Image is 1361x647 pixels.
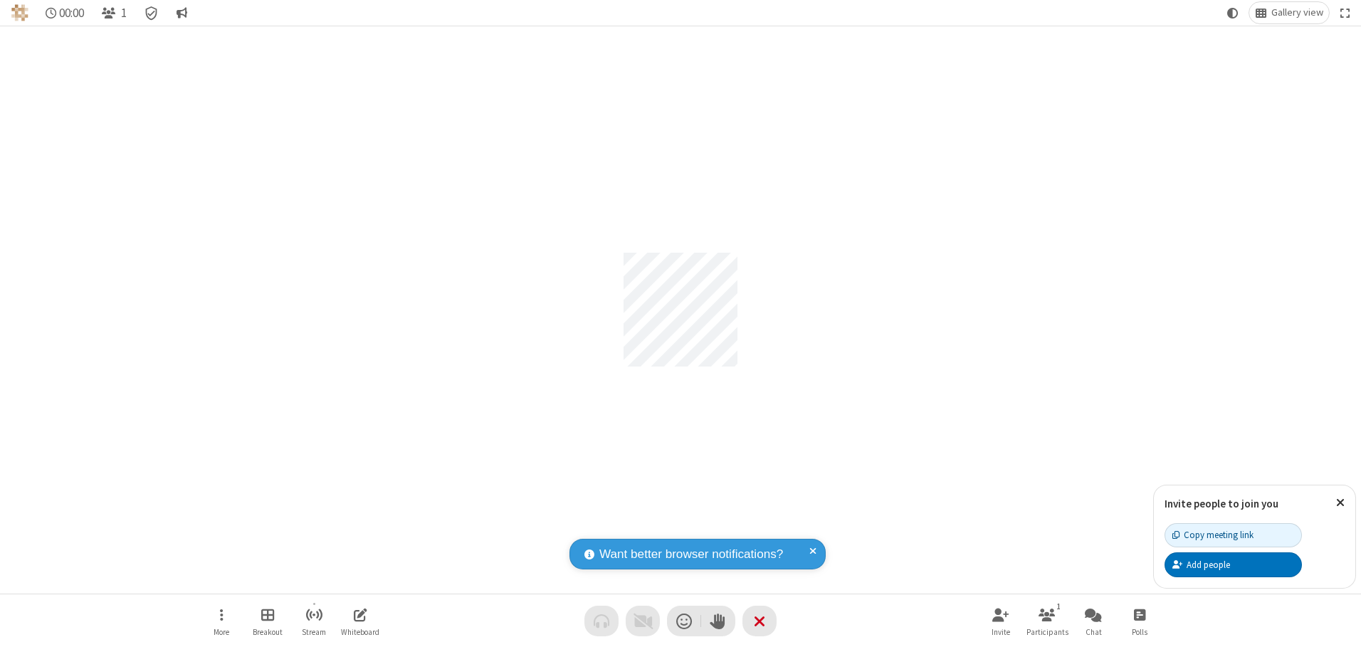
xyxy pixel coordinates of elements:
[1086,628,1102,636] span: Chat
[1335,2,1356,23] button: Fullscreen
[59,6,84,20] span: 00:00
[1172,528,1254,542] div: Copy meeting link
[1165,523,1302,547] button: Copy meeting link
[626,606,660,636] button: Video
[339,601,382,641] button: Open shared whiteboard
[979,601,1022,641] button: Invite participants (Alt+I)
[599,545,783,564] span: Want better browser notifications?
[992,628,1010,636] span: Invite
[1325,485,1355,520] button: Close popover
[1165,497,1278,510] label: Invite people to join you
[293,601,335,641] button: Start streaming
[667,606,701,636] button: Send a reaction
[742,606,777,636] button: End or leave meeting
[1026,628,1068,636] span: Participants
[1249,2,1329,23] button: Change layout
[341,628,379,636] span: Whiteboard
[1165,552,1302,577] button: Add people
[121,6,127,20] span: 1
[214,628,229,636] span: More
[40,2,90,23] div: Timer
[1271,7,1323,19] span: Gallery view
[138,2,165,23] div: Meeting details Encryption enabled
[11,4,28,21] img: QA Selenium DO NOT DELETE OR CHANGE
[1132,628,1147,636] span: Polls
[302,628,326,636] span: Stream
[1026,601,1068,641] button: Open participant list
[1118,601,1161,641] button: Open poll
[200,601,243,641] button: Open menu
[584,606,619,636] button: Audio problem - check your Internet connection or call by phone
[253,628,283,636] span: Breakout
[1221,2,1244,23] button: Using system theme
[170,2,193,23] button: Conversation
[246,601,289,641] button: Manage Breakout Rooms
[1072,601,1115,641] button: Open chat
[95,2,132,23] button: Open participant list
[1053,600,1065,613] div: 1
[701,606,735,636] button: Raise hand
